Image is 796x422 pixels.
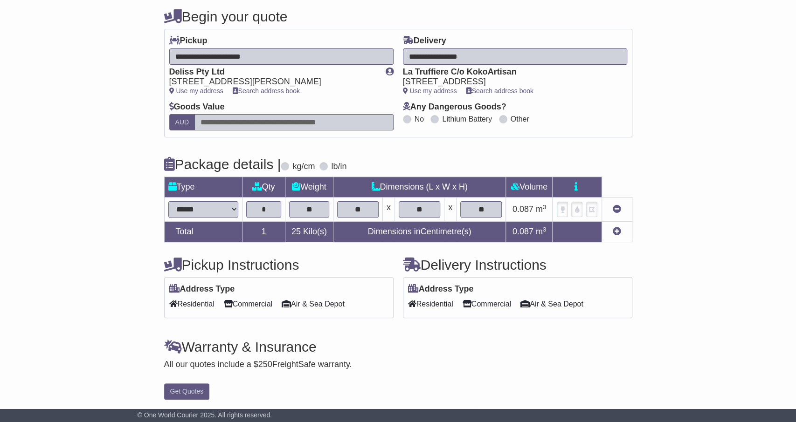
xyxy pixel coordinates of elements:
[511,115,529,123] label: Other
[463,297,511,311] span: Commercial
[512,204,533,214] span: 0.087
[442,115,492,123] label: Lithium Battery
[444,197,457,222] td: x
[331,162,346,172] label: lb/in
[403,36,446,46] label: Delivery
[169,297,215,311] span: Residential
[403,257,632,272] h4: Delivery Instructions
[169,87,223,95] a: Use my address
[403,77,618,87] div: [STREET_ADDRESS]
[169,36,208,46] label: Pickup
[169,284,235,294] label: Address Type
[164,177,242,197] td: Type
[506,177,553,197] td: Volume
[292,162,315,172] label: kg/cm
[536,227,547,236] span: m
[164,157,281,172] h4: Package details |
[169,67,376,77] div: Deliss Pty Ltd
[415,115,424,123] label: No
[233,87,300,95] a: Search address book
[408,284,474,294] label: Address Type
[242,177,285,197] td: Qty
[536,204,547,214] span: m
[164,383,210,400] button: Get Quotes
[333,177,506,197] td: Dimensions (L x W x H)
[403,67,618,77] div: La Truffiere C/o KokoArtisan
[258,360,272,369] span: 250
[543,204,547,211] sup: 3
[613,227,621,236] a: Add new item
[613,204,621,214] a: Remove this item
[403,102,506,112] label: Any Dangerous Goods?
[408,297,453,311] span: Residential
[169,102,225,112] label: Goods Value
[164,257,394,272] h4: Pickup Instructions
[164,339,632,354] h4: Warranty & Insurance
[512,227,533,236] span: 0.087
[285,222,333,242] td: Kilo(s)
[285,177,333,197] td: Weight
[403,87,457,95] a: Use my address
[242,222,285,242] td: 1
[164,360,632,370] div: All our quotes include a $ FreightSafe warranty.
[169,77,376,87] div: [STREET_ADDRESS][PERSON_NAME]
[466,87,533,95] a: Search address book
[382,197,395,222] td: x
[169,114,195,130] label: AUD
[282,297,345,311] span: Air & Sea Depot
[224,297,272,311] span: Commercial
[520,297,583,311] span: Air & Sea Depot
[164,222,242,242] td: Total
[543,226,547,233] sup: 3
[138,411,272,419] span: © One World Courier 2025. All rights reserved.
[164,9,632,24] h4: Begin your quote
[333,222,506,242] td: Dimensions in Centimetre(s)
[291,227,301,236] span: 25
